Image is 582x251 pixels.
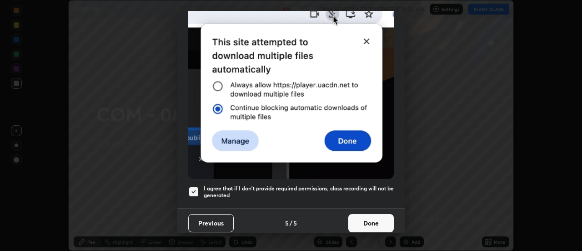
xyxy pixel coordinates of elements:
button: Done [348,214,394,232]
h4: 5 [293,218,297,228]
h5: I agree that if I don't provide required permissions, class recording will not be generated [204,185,394,199]
h4: / [290,218,292,228]
h4: 5 [285,218,289,228]
button: Previous [188,214,234,232]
